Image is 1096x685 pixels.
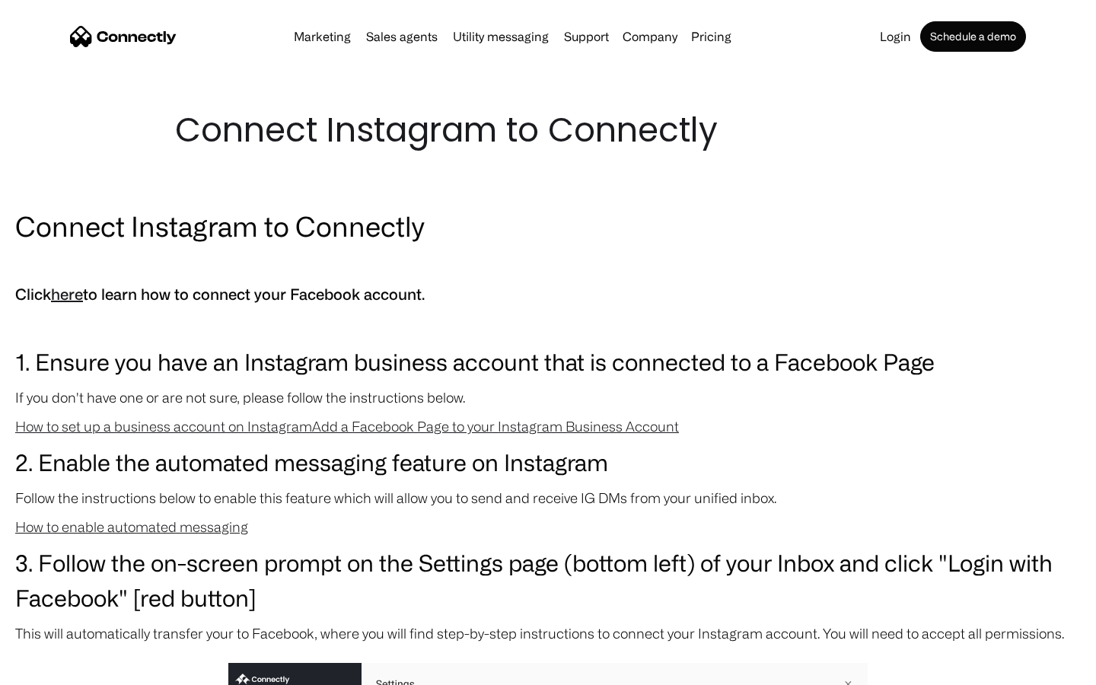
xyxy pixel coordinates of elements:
[15,419,312,434] a: How to set up a business account on Instagram
[15,623,1081,644] p: This will automatically transfer your to Facebook, where you will find step-by-step instructions ...
[15,387,1081,408] p: If you don't have one or are not sure, please follow the instructions below.
[30,658,91,680] ul: Language list
[15,315,1081,336] p: ‍
[360,30,444,43] a: Sales agents
[623,26,677,47] div: Company
[15,487,1081,508] p: Follow the instructions below to enable this feature which will allow you to send and receive IG ...
[175,107,921,154] h1: Connect Instagram to Connectly
[15,519,248,534] a: How to enable automated messaging
[15,344,1081,379] h3: 1. Ensure you have an Instagram business account that is connected to a Facebook Page
[447,30,555,43] a: Utility messaging
[874,30,917,43] a: Login
[288,30,357,43] a: Marketing
[15,444,1081,479] h3: 2. Enable the automated messaging feature on Instagram
[15,545,1081,615] h3: 3. Follow the on-screen prompt on the Settings page (bottom left) of your Inbox and click "Login ...
[920,21,1026,52] a: Schedule a demo
[51,285,83,303] a: here
[312,419,679,434] a: Add a Facebook Page to your Instagram Business Account
[15,658,91,680] aside: Language selected: English
[558,30,615,43] a: Support
[15,207,1081,245] h2: Connect Instagram to Connectly
[15,253,1081,274] p: ‍
[685,30,738,43] a: Pricing
[15,282,1081,307] h5: Click to learn how to connect your Facebook account.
